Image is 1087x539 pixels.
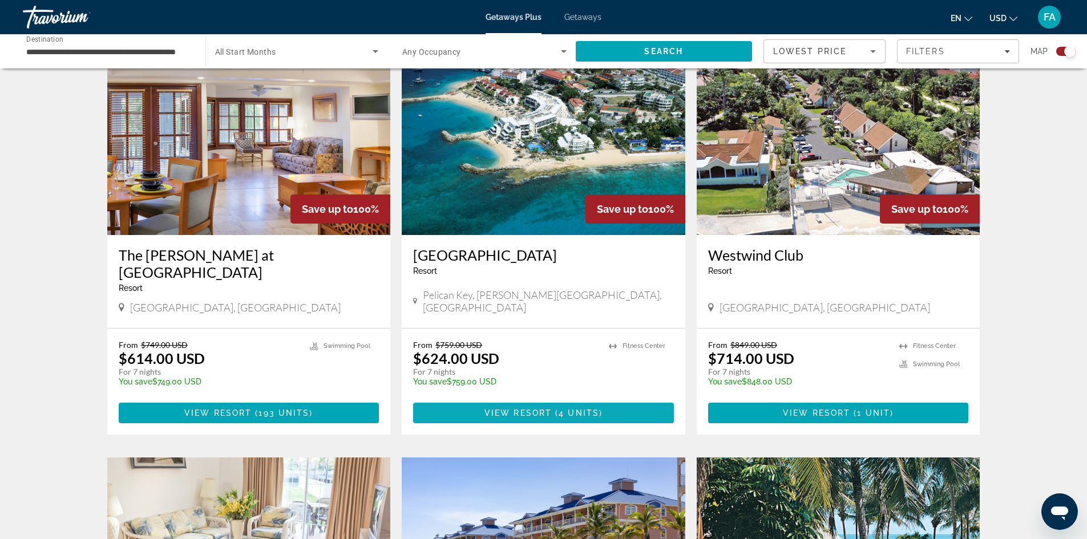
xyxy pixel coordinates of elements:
[913,360,960,368] span: Swimming Pool
[552,408,603,418] span: ( )
[559,408,599,418] span: 4 units
[413,367,597,377] p: For 7 nights
[708,246,969,264] a: Westwind Club
[773,44,876,58] mat-select: Sort by
[324,342,370,350] span: Swimming Pool
[576,41,753,62] button: Search
[783,408,850,418] span: View Resort
[1035,5,1064,29] button: User Menu
[413,246,674,264] a: [GEOGRAPHIC_DATA]
[720,301,930,314] span: [GEOGRAPHIC_DATA], [GEOGRAPHIC_DATA]
[484,408,552,418] span: View Resort
[119,350,205,367] p: $614.00 USD
[644,47,683,56] span: Search
[1044,11,1056,23] span: FA
[708,266,732,275] span: Resort
[913,342,956,350] span: Fitness Center
[26,35,63,43] span: Destination
[26,45,191,59] input: Select destination
[708,350,794,367] p: $714.00 USD
[23,2,137,32] a: Travorium
[597,203,648,215] span: Save up to
[989,10,1017,26] button: Change currency
[906,47,945,56] span: Filters
[564,13,601,22] a: Getaways
[413,377,597,386] p: $759.00 USD
[413,340,433,350] span: From
[435,340,482,350] span: $759.00 USD
[857,408,890,418] span: 1 unit
[708,340,728,350] span: From
[119,403,379,423] button: View Resort(193 units)
[402,47,461,56] span: Any Occupancy
[708,377,888,386] p: $848.00 USD
[1031,43,1048,59] span: Map
[302,203,353,215] span: Save up to
[402,52,685,235] img: Flamingo Beach Resort
[773,47,846,56] span: Lowest Price
[708,377,742,386] span: You save
[119,246,379,281] a: The [PERSON_NAME] at [GEOGRAPHIC_DATA]
[989,14,1007,23] span: USD
[252,408,313,418] span: ( )
[119,377,152,386] span: You save
[215,47,276,56] span: All Start Months
[951,10,972,26] button: Change language
[880,194,980,224] div: 100%
[708,367,888,377] p: For 7 nights
[730,340,777,350] span: $849.00 USD
[850,408,894,418] span: ( )
[413,350,499,367] p: $624.00 USD
[423,289,673,314] span: Pelican Key, [PERSON_NAME][GEOGRAPHIC_DATA], [GEOGRAPHIC_DATA]
[119,283,143,293] span: Resort
[119,367,299,377] p: For 7 nights
[107,52,391,235] img: The Marlin at Taino Beach
[623,342,665,350] span: Fitness Center
[697,52,980,235] img: Westwind Club
[258,408,309,418] span: 193 units
[184,408,252,418] span: View Resort
[119,340,138,350] span: From
[413,377,447,386] span: You save
[290,194,390,224] div: 100%
[891,203,943,215] span: Save up to
[897,39,1019,63] button: Filters
[130,301,341,314] span: [GEOGRAPHIC_DATA], [GEOGRAPHIC_DATA]
[141,340,188,350] span: $749.00 USD
[1041,493,1078,530] iframe: Botón para iniciar la ventana de mensajería
[413,403,674,423] button: View Resort(4 units)
[951,14,961,23] span: en
[119,377,299,386] p: $749.00 USD
[486,13,542,22] a: Getaways Plus
[585,194,685,224] div: 100%
[708,403,969,423] button: View Resort(1 unit)
[413,266,437,275] span: Resort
